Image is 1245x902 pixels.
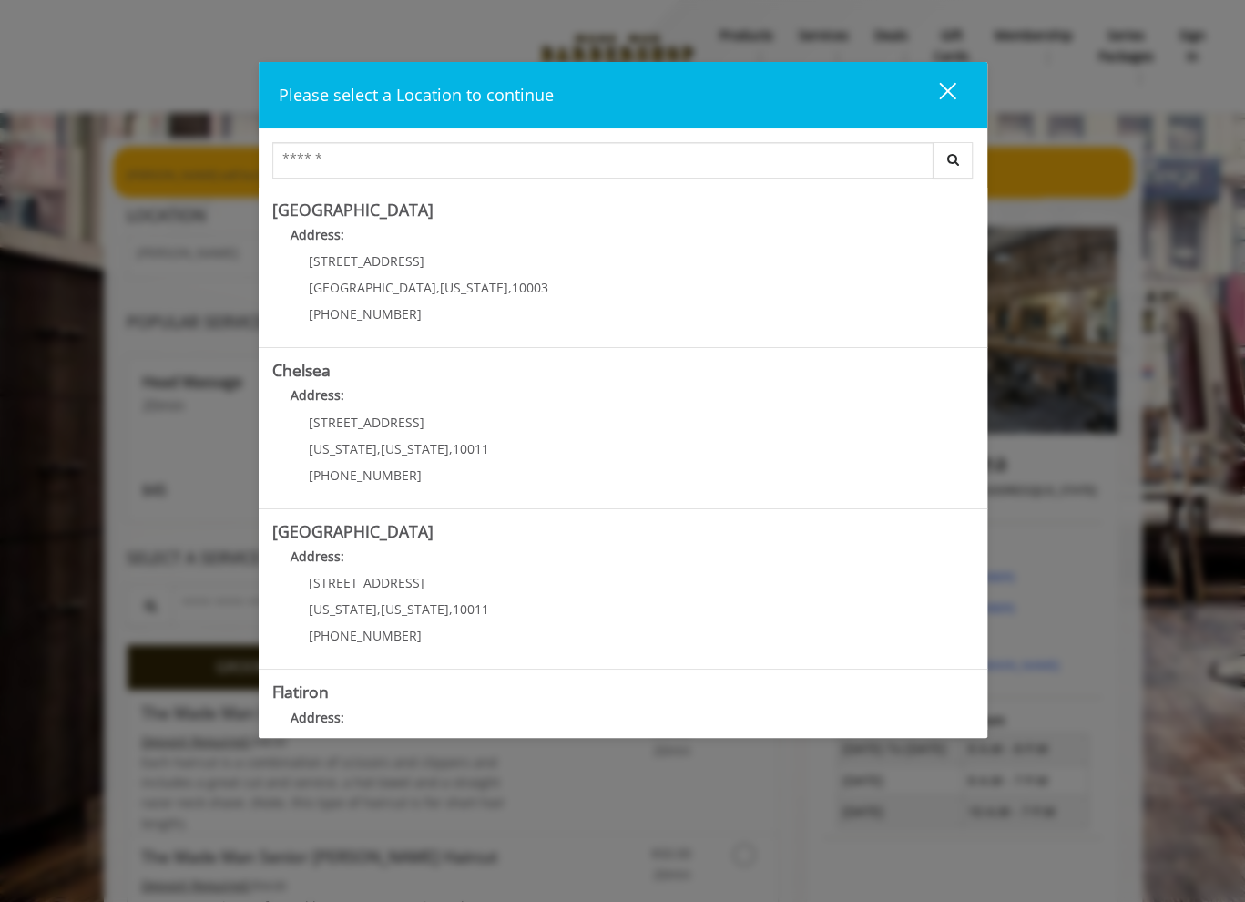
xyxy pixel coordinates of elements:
[436,279,440,296] span: ,
[918,81,954,108] div: close dialog
[309,466,422,484] span: [PHONE_NUMBER]
[291,548,344,565] b: Address:
[291,386,344,404] b: Address:
[272,520,434,542] b: [GEOGRAPHIC_DATA]
[309,305,422,323] span: [PHONE_NUMBER]
[377,440,381,457] span: ,
[309,279,436,296] span: [GEOGRAPHIC_DATA]
[272,142,974,188] div: Center Select
[512,279,548,296] span: 10003
[905,76,967,113] button: close dialog
[377,600,381,618] span: ,
[291,709,344,726] b: Address:
[449,440,453,457] span: ,
[309,574,424,591] span: [STREET_ADDRESS]
[453,600,489,618] span: 10011
[279,84,554,106] span: Please select a Location to continue
[309,627,422,644] span: [PHONE_NUMBER]
[453,440,489,457] span: 10011
[508,279,512,296] span: ,
[272,199,434,220] b: [GEOGRAPHIC_DATA]
[309,252,424,270] span: [STREET_ADDRESS]
[381,600,449,618] span: [US_STATE]
[272,681,329,702] b: Flatiron
[440,279,508,296] span: [US_STATE]
[272,142,934,179] input: Search Center
[309,600,377,618] span: [US_STATE]
[272,359,331,381] b: Chelsea
[291,226,344,243] b: Address:
[309,414,424,431] span: [STREET_ADDRESS]
[943,153,964,166] i: Search button
[309,440,377,457] span: [US_STATE]
[449,600,453,618] span: ,
[381,440,449,457] span: [US_STATE]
